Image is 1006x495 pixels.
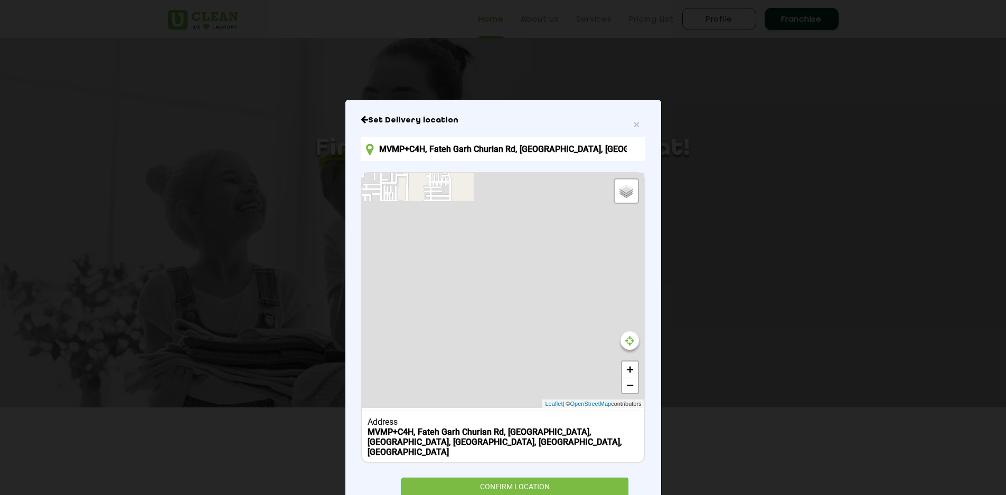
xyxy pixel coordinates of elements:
input: Enter location [361,137,645,161]
a: Zoom in [622,361,638,377]
a: Layers [615,179,638,203]
span: × [633,118,640,130]
a: Leaflet [545,399,562,408]
button: Close [633,119,640,130]
h6: Close [361,115,645,126]
a: Zoom out [622,377,638,393]
a: OpenStreetMap [570,399,611,408]
div: Address [368,417,638,427]
div: | © contributors [542,399,644,408]
b: MVMP+C4H, Fateh Garh Churian Rd, [GEOGRAPHIC_DATA], [GEOGRAPHIC_DATA], [GEOGRAPHIC_DATA], [GEOGRA... [368,427,622,457]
